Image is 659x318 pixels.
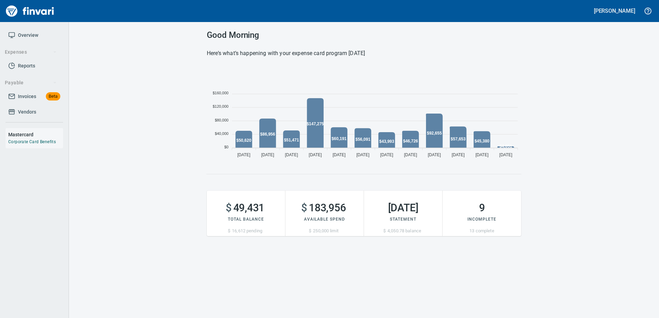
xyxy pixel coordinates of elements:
[5,78,57,87] span: Payable
[215,118,229,122] tspan: $80,000
[213,91,229,95] tspan: $160,000
[18,31,38,40] span: Overview
[6,89,63,104] a: InvoicesBeta
[404,152,417,157] tspan: [DATE]
[261,152,274,157] tspan: [DATE]
[224,145,229,149] tspan: $0
[309,152,322,157] tspan: [DATE]
[499,152,513,157] tspan: [DATE]
[380,152,393,157] tspan: [DATE]
[237,152,251,157] tspan: [DATE]
[356,152,369,157] tspan: [DATE]
[2,46,60,59] button: Expenses
[2,76,60,89] button: Payable
[8,139,56,144] a: Corporate Card Benefits
[594,7,635,14] h5: [PERSON_NAME]
[5,48,57,56] span: Expenses
[452,152,465,157] tspan: [DATE]
[285,152,298,157] tspan: [DATE]
[207,30,521,40] h3: Good Morning
[215,131,229,136] tspan: $40,000
[213,104,229,108] tspan: $120,000
[475,152,488,157] tspan: [DATE]
[18,108,36,116] span: Vendors
[592,6,637,16] button: [PERSON_NAME]
[18,62,35,70] span: Reports
[4,3,56,19] img: Finvari
[6,104,63,120] a: Vendors
[428,152,441,157] tspan: [DATE]
[6,58,63,74] a: Reports
[8,131,63,138] h6: Mastercard
[333,152,346,157] tspan: [DATE]
[6,28,63,43] a: Overview
[46,93,60,100] span: Beta
[207,49,521,58] h6: Here’s what’s happening with your expense card program [DATE]
[18,92,36,101] span: Invoices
